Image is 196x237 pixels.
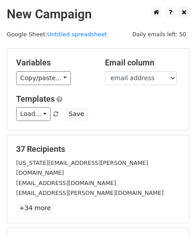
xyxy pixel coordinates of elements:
[16,144,180,154] h5: 37 Recipients
[47,31,107,38] a: Untitled spreadsheet
[16,190,164,196] small: [EMAIL_ADDRESS][PERSON_NAME][DOMAIN_NAME]
[151,194,196,237] iframe: Chat Widget
[7,7,189,22] h2: New Campaign
[16,94,55,103] a: Templates
[7,31,107,38] small: Google Sheet:
[16,107,51,121] a: Load...
[16,203,54,214] a: +34 more
[105,58,180,68] h5: Email column
[16,180,116,186] small: [EMAIL_ADDRESS][DOMAIN_NAME]
[16,71,71,85] a: Copy/paste...
[129,30,189,39] span: Daily emails left: 50
[16,58,91,68] h5: Variables
[129,31,189,38] a: Daily emails left: 50
[16,159,148,177] small: [US_STATE][EMAIL_ADDRESS][PERSON_NAME][DOMAIN_NAME]
[65,107,88,121] button: Save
